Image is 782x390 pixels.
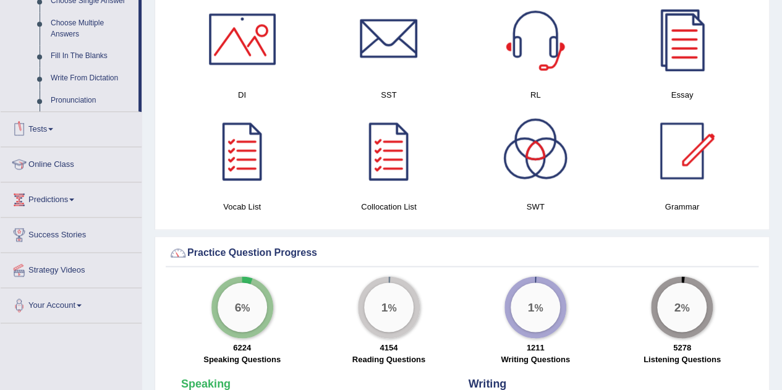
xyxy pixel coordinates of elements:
a: Online Class [1,147,142,178]
a: Fill In The Blanks [45,45,138,67]
big: 6 [234,300,241,314]
label: Speaking Questions [203,354,281,365]
a: Success Stories [1,218,142,248]
h4: RL [469,88,603,101]
h4: Grammar [615,200,749,213]
a: Strategy Videos [1,253,142,284]
h4: SST [321,88,456,101]
a: Your Account [1,288,142,319]
div: Practice Question Progress [169,244,755,262]
big: 1 [528,300,535,314]
strong: 4154 [380,343,397,352]
div: % [511,282,560,332]
label: Reading Questions [352,354,425,365]
a: Tests [1,112,142,143]
a: Write From Dictation [45,67,138,90]
a: Predictions [1,182,142,213]
h4: Collocation List [321,200,456,213]
div: % [364,282,414,332]
h4: SWT [469,200,603,213]
h4: Essay [615,88,749,101]
h4: Vocab List [175,200,309,213]
strong: 6224 [233,343,251,352]
big: 1 [381,300,388,314]
strong: 1211 [527,343,545,352]
div: % [218,282,267,332]
big: 2 [674,300,681,314]
strong: Speaking [181,378,231,390]
a: Choose Multiple Answers [45,12,138,45]
label: Listening Questions [644,354,721,365]
label: Writing Questions [501,354,570,365]
strong: 5278 [673,343,691,352]
strong: Writing [469,378,507,390]
div: % [657,282,707,332]
a: Pronunciation [45,90,138,112]
h4: DI [175,88,309,101]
